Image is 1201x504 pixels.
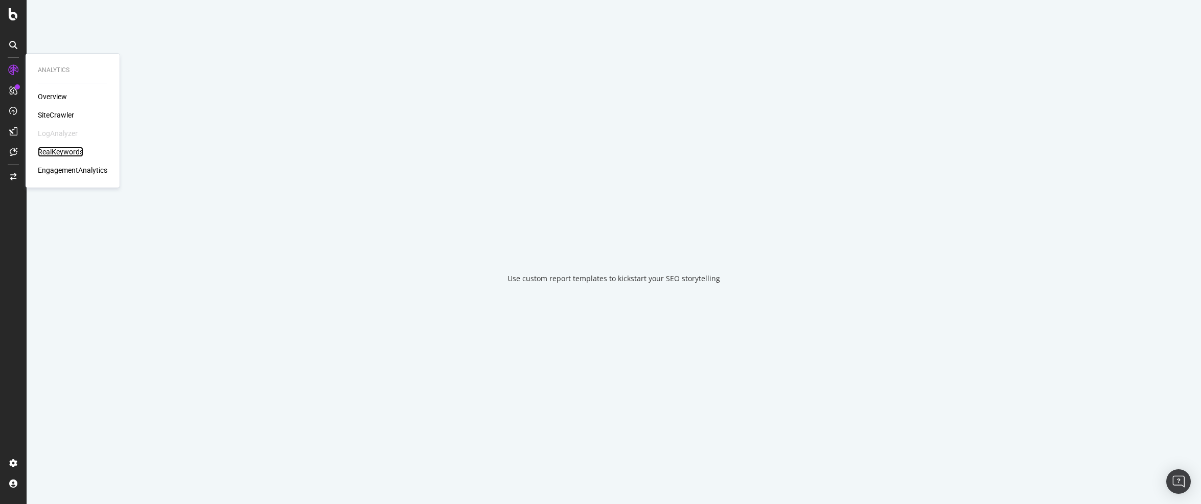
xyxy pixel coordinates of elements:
div: LogAnalyzer [38,128,78,139]
a: RealKeywords [38,147,83,157]
div: Analytics [38,66,107,75]
div: Open Intercom Messenger [1166,469,1191,494]
a: Overview [38,91,67,102]
div: Use custom report templates to kickstart your SEO storytelling [507,273,720,284]
a: SiteCrawler [38,110,74,120]
a: EngagementAnalytics [38,165,107,175]
div: animation [577,220,651,257]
